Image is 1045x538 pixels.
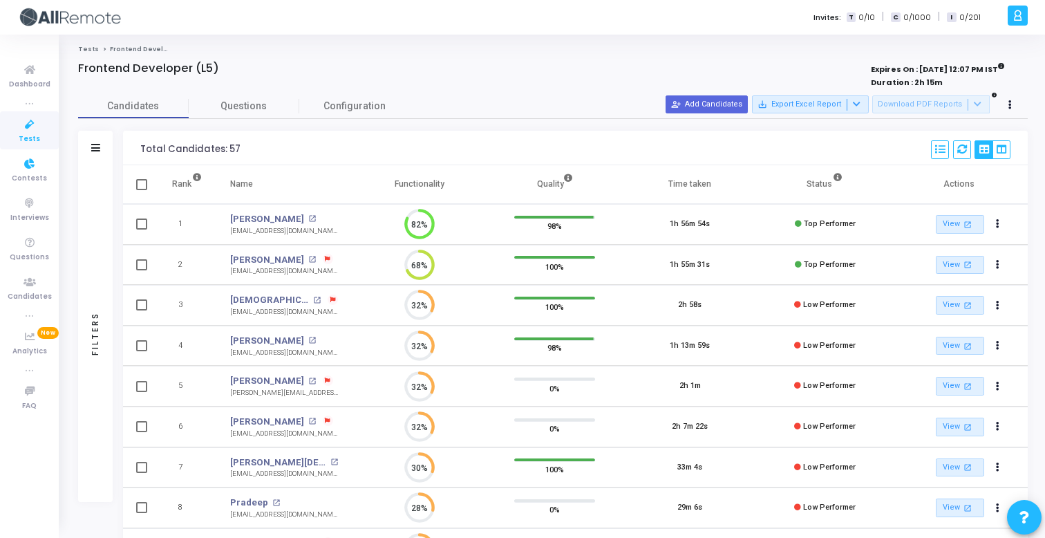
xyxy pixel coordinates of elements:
[12,173,47,185] span: Contests
[313,297,321,304] mat-icon: open_in_new
[988,499,1008,518] button: Actions
[962,340,974,352] mat-icon: open_in_new
[230,212,304,226] a: [PERSON_NAME]
[78,62,219,75] h4: Frontend Developer (L5)
[140,144,241,155] div: Total Candidates: 57
[12,346,47,358] span: Analytics
[975,140,1010,159] div: View Options
[959,12,981,24] span: 0/201
[962,380,974,392] mat-icon: open_in_new
[813,12,841,24] label: Invites:
[947,12,956,23] span: I
[89,257,102,409] div: Filters
[757,165,893,204] th: Status
[988,418,1008,437] button: Actions
[936,377,984,396] a: View
[847,12,856,23] span: T
[158,326,216,367] td: 4
[308,337,316,344] mat-icon: open_in_new
[19,133,40,145] span: Tests
[936,296,984,315] a: View
[936,215,984,234] a: View
[549,503,560,517] span: 0%
[671,100,681,109] mat-icon: person_add_alt
[158,285,216,326] td: 3
[230,226,338,236] div: [EMAIL_ADDRESS][DOMAIN_NAME]
[936,337,984,355] a: View
[230,388,338,398] div: [PERSON_NAME][EMAIL_ADDRESS][DOMAIN_NAME]
[988,215,1008,234] button: Actions
[110,45,194,53] span: Frontend Developer (L5)
[936,499,984,517] a: View
[230,253,304,267] a: [PERSON_NAME]
[158,165,216,204] th: Rank
[272,499,280,507] mat-icon: open_in_new
[752,95,869,113] button: Export Excel Report
[668,176,711,192] div: Time taken
[891,12,900,23] span: C
[903,12,931,24] span: 0/1000
[330,458,338,466] mat-icon: open_in_new
[962,421,974,433] mat-icon: open_in_new
[37,327,59,339] span: New
[803,422,856,431] span: Low Performer
[962,502,974,514] mat-icon: open_in_new
[872,95,990,113] button: Download PDF Reports
[988,296,1008,315] button: Actions
[858,12,875,24] span: 0/10
[804,260,856,269] span: Top Performer
[549,422,560,436] span: 0%
[962,461,974,473] mat-icon: open_in_new
[757,100,767,109] mat-icon: save_alt
[189,99,299,113] span: Questions
[230,415,304,429] a: [PERSON_NAME]
[352,165,487,204] th: Functionality
[545,259,564,273] span: 100%
[892,165,1028,204] th: Actions
[78,45,1028,54] nav: breadcrumb
[803,503,856,512] span: Low Performer
[938,10,940,24] span: |
[677,502,702,514] div: 29m 6s
[230,510,338,520] div: [EMAIL_ADDRESS][DOMAIN_NAME]
[670,259,710,271] div: 1h 55m 31s
[962,299,974,311] mat-icon: open_in_new
[158,447,216,488] td: 7
[230,266,338,277] div: [EMAIL_ADDRESS][DOMAIN_NAME]
[158,204,216,245] td: 1
[158,366,216,407] td: 5
[230,348,338,358] div: [EMAIL_ADDRESS][DOMAIN_NAME]
[230,176,253,192] div: Name
[988,255,1008,275] button: Actions
[988,336,1008,355] button: Actions
[936,458,984,477] a: View
[10,212,49,224] span: Interviews
[230,334,304,348] a: [PERSON_NAME]
[962,219,974,230] mat-icon: open_in_new
[988,377,1008,396] button: Actions
[545,300,564,314] span: 100%
[803,463,856,472] span: Low Performer
[936,418,984,436] a: View
[678,299,702,311] div: 2h 58s
[158,407,216,447] td: 6
[78,45,99,53] a: Tests
[677,462,702,474] div: 33m 4s
[679,380,701,392] div: 2h 1m
[670,219,710,230] div: 1h 56m 54s
[308,378,316,385] mat-icon: open_in_new
[988,458,1008,477] button: Actions
[962,259,974,270] mat-icon: open_in_new
[670,340,710,352] div: 1h 13m 59s
[9,79,50,91] span: Dashboard
[230,307,338,317] div: [EMAIL_ADDRESS][DOMAIN_NAME]
[230,496,268,510] a: Pradeep
[230,456,327,470] a: [PERSON_NAME][DEMOGRAPHIC_DATA]
[804,219,856,228] span: Top Performer
[871,60,1005,75] strong: Expires On : [DATE] 12:07 PM IST
[547,341,562,355] span: 98%
[323,99,386,113] span: Configuration
[936,256,984,275] a: View
[308,418,316,425] mat-icon: open_in_new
